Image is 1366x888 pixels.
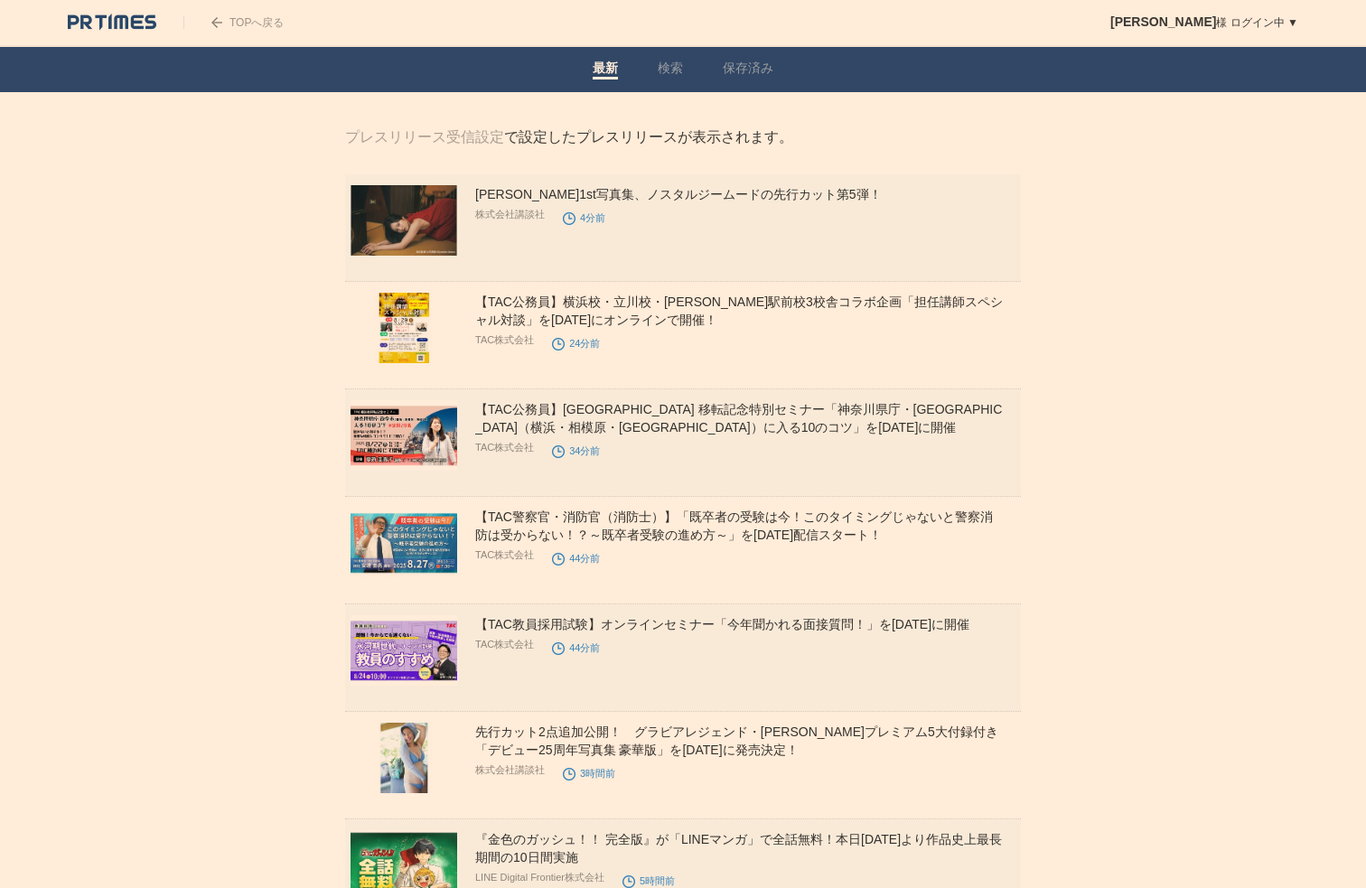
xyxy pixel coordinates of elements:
div: で設定したプレスリリースが表示されます。 [345,128,793,147]
time: 24分前 [552,338,600,349]
img: 【TAC公務員】TAC横浜校 移転記念特別セミナー「神奈川県庁・政令市（横浜・相模原・川崎）に入る10のコツ」を8/22（金）に開催 [351,400,457,471]
a: プレスリリース受信設定 [345,129,504,145]
a: TOPへ戻る [183,16,284,29]
a: [PERSON_NAME]1st写真集、ノスタルジームードの先行カット第5弾！ [475,187,882,201]
img: 【TAC教員採用試験】オンラインセミナー「今年聞かれる面接質問！」を8/24（日）に開催 [351,615,457,686]
a: [PERSON_NAME]様 ログイン中 ▼ [1110,16,1298,29]
p: TAC株式会社 [475,548,534,562]
a: 保存済み [723,61,773,79]
a: 【TAC公務員】[GEOGRAPHIC_DATA] 移転記念特別セミナー「神奈川県庁・[GEOGRAPHIC_DATA]（横浜・相模原・[GEOGRAPHIC_DATA]）に入る10のコツ」を[... [475,402,1002,435]
p: 株式会社講談社 [475,763,545,777]
a: 【TAC公務員】横浜校・立川校・[PERSON_NAME]駅前校3校舎コラボ企画「担任講師スペシャル対談」を[DATE]にオンラインで開催！ [475,294,1003,327]
time: 34分前 [552,445,600,456]
a: 検索 [658,61,683,79]
img: logo.png [68,14,156,32]
img: 本田真凜1st写真集、ノスタルジームードの先行カット第5弾！ [351,185,457,256]
img: 先行カット2点追加公開！ グラビアレジェンド・磯山さやかプレミアム5大付録付き「デビュー25周年写真集 豪華版」を12月5日に発売決定！ [351,723,457,793]
img: 【TAC警察官・消防官（消防士）】「既卒者の受験は今！このタイミングじゃないと警察消防は受からない！？～既卒者受験の進め方～」を8/27（水）配信スタート！ [351,508,457,578]
a: 最新 [593,61,618,79]
a: 先行カット2点追加公開！ グラビアレジェンド・[PERSON_NAME]プレミアム5大付録付き「デビュー25周年写真集 豪華版」を[DATE]に発売決定！ [475,724,998,757]
time: 44分前 [552,642,600,653]
p: 株式会社講談社 [475,208,545,221]
img: 【TAC公務員】横浜校・立川校・中大駅前校3校舎コラボ企画「担任講師スペシャル対談」を8/29（金）にオンラインで開催！ [351,293,457,363]
time: 5時間前 [622,875,675,886]
img: arrow.png [211,17,222,28]
a: 『金色のガッシュ！！ 完全版』が「LINEマンガ」で全話無料！本日[DATE]より作品史上最長期間の10日間実施 [475,832,1002,865]
span: [PERSON_NAME] [1110,14,1216,29]
time: 4分前 [563,212,605,223]
p: TAC株式会社 [475,441,534,454]
p: TAC株式会社 [475,333,534,347]
time: 44分前 [552,553,600,564]
a: 【TAC教員採用試験】オンラインセミナー「今年聞かれる面接質問！」を[DATE]に開催 [475,617,969,631]
time: 3時間前 [563,768,615,779]
p: TAC株式会社 [475,638,534,651]
a: 【TAC警察官・消防官（消防士）】「既卒者の受験は今！このタイミングじゃないと警察消防は受からない！？～既卒者受験の進め方～」を[DATE]配信スタート！ [475,509,993,542]
p: LINE Digital Frontier株式会社 [475,871,604,884]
